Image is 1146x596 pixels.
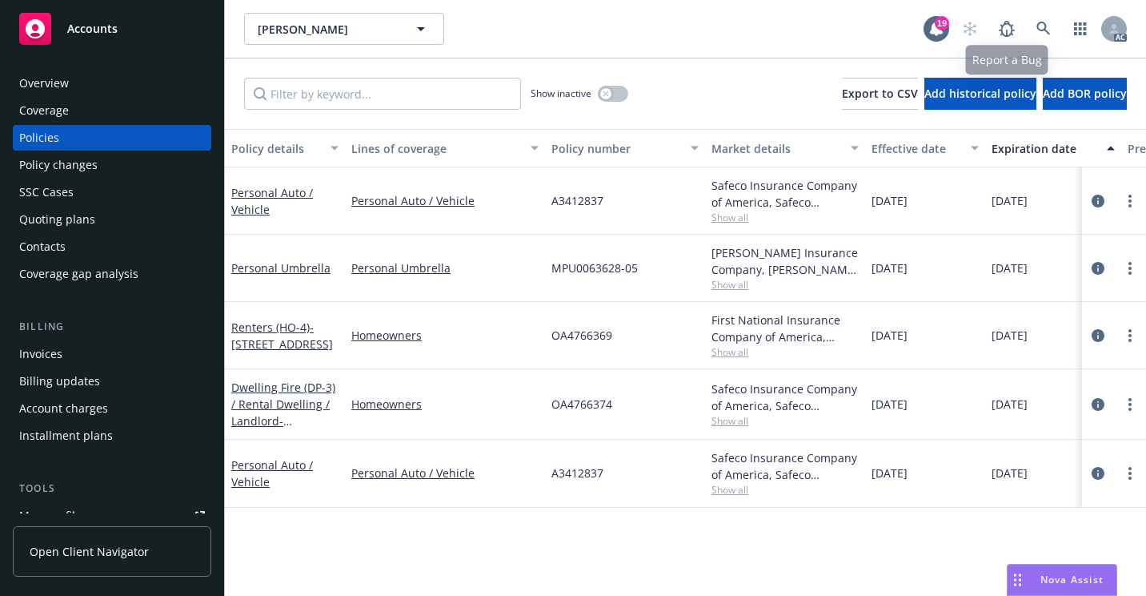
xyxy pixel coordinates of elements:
div: Quoting plans [19,207,95,232]
a: more [1120,326,1140,345]
div: Billing [13,319,211,335]
div: [PERSON_NAME] Insurance Company, [PERSON_NAME] Insurance [711,244,859,278]
button: Add historical policy [924,78,1036,110]
button: Market details [705,129,865,167]
span: [DATE] [992,192,1028,209]
a: Overview [13,70,211,96]
button: Expiration date [985,129,1121,167]
a: more [1120,259,1140,278]
div: Coverage [19,98,69,123]
a: more [1120,395,1140,414]
div: Manage files [19,503,87,529]
a: Personal Auto / Vehicle [231,185,313,217]
a: circleInformation [1088,464,1108,483]
a: Coverage [13,98,211,123]
span: - [STREET_ADDRESS] [231,320,333,352]
a: Quoting plans [13,207,211,232]
span: OA4766369 [551,327,612,344]
button: Add BOR policy [1043,78,1127,110]
a: Policies [13,125,211,151]
div: SSC Cases [19,179,74,205]
a: more [1120,464,1140,483]
div: Policy changes [19,152,98,178]
div: Lines of coverage [351,140,521,157]
a: Switch app [1064,13,1096,45]
span: Show inactive [531,87,591,100]
span: [DATE] [992,396,1028,413]
div: Contacts [19,234,66,260]
span: A3412837 [551,192,603,209]
button: Export to CSV [842,78,918,110]
a: Personal Umbrella [231,260,331,276]
a: Search [1028,13,1060,45]
a: Homeowners [351,327,539,344]
a: Accounts [13,6,211,51]
div: Coverage gap analysis [19,261,138,287]
button: Nova Assist [1007,564,1117,596]
div: Account charges [19,396,108,421]
div: Policy details [231,140,321,157]
span: [DATE] [992,465,1028,481]
a: Homeowners [351,396,539,413]
a: Personal Auto / Vehicle [231,457,313,489]
span: - [STREET_ADDRESS] [231,413,333,445]
a: Billing updates [13,368,211,394]
span: [DATE] [872,327,908,344]
span: [DATE] [872,260,908,276]
span: Nova Assist [1040,573,1104,586]
span: Export to CSV [842,86,918,101]
a: circleInformation [1088,259,1108,278]
div: Invoices [19,341,62,367]
span: OA4766374 [551,396,612,413]
span: [DATE] [992,327,1028,344]
a: Report a Bug [991,13,1023,45]
button: Effective date [865,129,985,167]
a: circleInformation [1088,326,1108,345]
a: Renters (HO-4) [231,320,333,352]
span: Add BOR policy [1043,86,1127,101]
div: Billing updates [19,368,100,394]
div: 19 [935,16,949,30]
a: Dwelling Fire (DP-3) / Rental Dwelling / Landlord [231,380,335,445]
span: [DATE] [992,260,1028,276]
a: Invoices [13,341,211,367]
a: SSC Cases [13,179,211,205]
div: Overview [19,70,69,96]
span: [DATE] [872,192,908,209]
button: [PERSON_NAME] [244,13,444,45]
div: Tools [13,481,211,497]
button: Policy number [545,129,705,167]
a: circleInformation [1088,191,1108,211]
div: Policy number [551,140,681,157]
div: Safeco Insurance Company of America, Safeco Insurance (Liberty Mutual) [711,449,859,483]
a: Personal Auto / Vehicle [351,192,539,209]
div: Safeco Insurance Company of America, Safeco Insurance [711,381,859,414]
div: Effective date [872,140,961,157]
a: Policy changes [13,152,211,178]
a: more [1120,191,1140,211]
div: Market details [711,140,841,157]
a: circleInformation [1088,395,1108,414]
a: Start snowing [954,13,986,45]
span: [PERSON_NAME] [258,21,396,38]
button: Policy details [225,129,345,167]
a: Account charges [13,396,211,421]
a: Contacts [13,234,211,260]
span: A3412837 [551,465,603,481]
span: Show all [711,483,859,497]
span: [DATE] [872,465,908,481]
span: Show all [711,345,859,359]
a: Personal Umbrella [351,260,539,276]
span: MPU0063628-05 [551,260,638,276]
button: Lines of coverage [345,129,545,167]
div: Installment plans [19,423,113,449]
a: Coverage gap analysis [13,261,211,287]
div: Drag to move [1008,565,1028,595]
span: Accounts [67,22,118,35]
div: Expiration date [992,140,1097,157]
a: Installment plans [13,423,211,449]
span: Show all [711,211,859,224]
input: Filter by keyword... [244,78,521,110]
a: Manage files [13,503,211,529]
span: Show all [711,414,859,428]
